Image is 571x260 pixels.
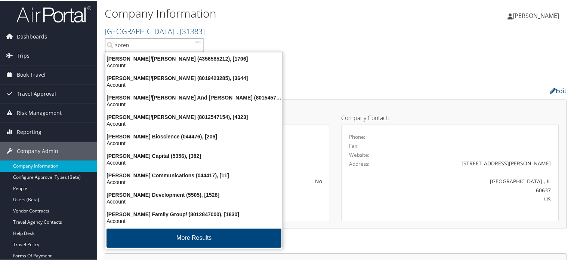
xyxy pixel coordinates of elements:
div: [GEOGRAPHIC_DATA] , IL [402,177,551,184]
label: Address: [349,159,370,167]
span: Travel Approval [17,84,56,103]
div: Account [101,198,287,204]
button: More Results [107,228,281,247]
a: [GEOGRAPHIC_DATA] [105,25,205,36]
span: Company Admin [17,141,58,160]
img: airportal-logo.png [16,5,91,22]
h4: Company Contact: [341,114,559,120]
div: Account [101,61,287,68]
label: Website: [349,150,370,158]
div: [PERSON_NAME] Development (5505), [1528] [101,191,287,198]
img: ajax-loader.gif [195,39,201,43]
span: Trips [17,46,30,64]
h2: Contracts: [105,237,567,250]
span: Book Travel [17,65,46,83]
div: Account [101,120,287,126]
a: [PERSON_NAME] [507,4,567,26]
label: Fax: [349,141,359,149]
div: [PERSON_NAME]/[PERSON_NAME] (8019423285), [3644] [101,74,287,81]
div: [PERSON_NAME] Family Group/ (8012847000), [1830] [101,210,287,217]
div: [PERSON_NAME] Communications (044417), [11] [101,171,287,178]
h1: Company Information [105,5,413,21]
div: Account [101,159,287,165]
div: [PERSON_NAME]/[PERSON_NAME] (4356585212), [1706] [101,55,287,61]
span: [PERSON_NAME] [513,11,559,19]
span: Dashboards [17,27,47,45]
div: Account [101,100,287,107]
span: Risk Management [17,103,62,122]
div: Account [101,217,287,224]
a: Edit [550,86,567,94]
div: [STREET_ADDRESS][PERSON_NAME] [402,159,551,166]
div: Account [101,81,287,88]
div: [PERSON_NAME]/[PERSON_NAME] And [PERSON_NAME] (8015457260), [2253] [101,94,287,100]
div: 60637 [402,186,551,193]
div: [PERSON_NAME]/[PERSON_NAME] (8012547154), [4323] [101,113,287,120]
div: US [402,195,551,202]
span: Reporting [17,122,41,141]
label: Phone: [349,132,365,140]
div: Account [101,139,287,146]
div: Account [101,178,287,185]
div: [PERSON_NAME] Capital (5356), [382] [101,152,287,159]
span: , [ 31383 ] [176,25,205,36]
input: Search Accounts [105,37,203,51]
div: [PERSON_NAME] Bioscience (044476), [206] [101,132,287,139]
